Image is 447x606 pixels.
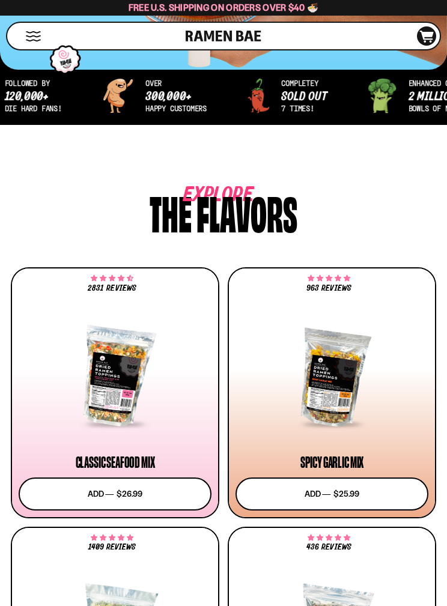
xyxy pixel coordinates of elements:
[91,536,133,541] span: 4.76 stars
[150,191,192,234] div: The
[306,543,351,551] span: 436 reviews
[76,455,155,470] div: Classic Seafood Mix
[88,543,136,551] span: 1409 reviews
[88,284,136,292] span: 2831 reviews
[236,477,428,511] button: Add ― $25.99
[308,536,350,541] span: 4.76 stars
[11,267,219,518] a: 4.68 stars 2831 reviews Classic Seafood Mix Add ― $26.99
[183,191,225,200] span: Explore
[196,191,297,234] div: flavors
[300,455,363,470] div: Spicy Garlic Mix
[91,276,133,281] span: 4.68 stars
[25,31,41,41] button: Mobile Menu Trigger
[306,284,351,292] span: 963 reviews
[129,2,319,13] span: Free U.S. Shipping on Orders over $40 🍜
[308,276,350,281] span: 4.75 stars
[228,267,436,518] a: 4.75 stars 963 reviews Spicy Garlic Mix Add ― $25.99
[19,477,211,511] button: Add ― $26.99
